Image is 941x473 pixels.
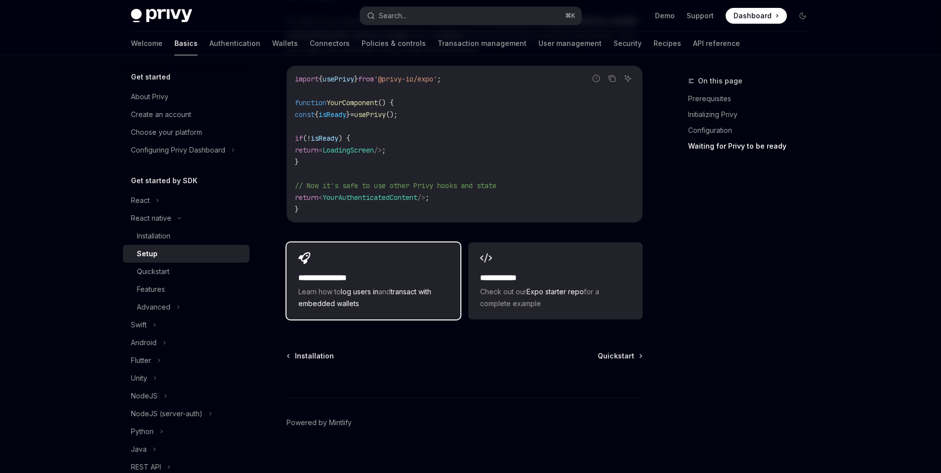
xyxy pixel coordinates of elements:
[338,134,350,143] span: ) {
[295,134,303,143] span: if
[131,32,163,55] a: Welcome
[209,32,260,55] a: Authentication
[438,32,527,55] a: Transaction management
[295,158,299,166] span: }
[362,32,426,55] a: Policies & controls
[131,390,158,402] div: NodeJS
[295,110,315,119] span: const
[621,72,634,85] button: Ask AI
[295,181,496,190] span: // Now it's safe to use other Privy hooks and state
[688,91,818,107] a: Prerequisites
[698,75,742,87] span: On this page
[693,32,740,55] a: API reference
[123,280,249,298] a: Features
[131,144,225,156] div: Configuring Privy Dashboard
[590,72,603,85] button: Report incorrect code
[598,351,634,361] span: Quickstart
[131,91,168,103] div: About Privy
[655,11,675,21] a: Demo
[315,110,319,119] span: {
[295,98,327,107] span: function
[131,426,154,437] div: Python
[323,193,417,202] span: YourAuthenticatedContent
[137,266,169,277] div: Quickstart
[354,110,386,119] span: usePrivy
[417,193,425,202] span: />
[123,106,249,123] a: Create an account
[295,351,334,361] span: Installation
[131,212,171,224] div: React native
[286,242,460,319] a: **** **** **** *Learn how tolog users inandtransact with embedded wallets
[358,75,374,83] span: from
[614,32,642,55] a: Security
[295,146,319,155] span: return
[688,107,818,122] a: Initializing Privy
[123,123,249,141] a: Choose your platform
[123,263,249,280] a: Quickstart
[350,110,354,119] span: =
[137,301,170,313] div: Advanced
[131,9,192,23] img: dark logo
[131,372,147,384] div: Unity
[131,175,198,187] h5: Get started by SDK
[688,138,818,154] a: Waiting for Privy to be ready
[131,109,191,120] div: Create an account
[379,10,407,22] div: Search...
[654,32,681,55] a: Recipes
[137,283,165,295] div: Features
[319,75,323,83] span: {
[374,75,437,83] span: '@privy-io/expo'
[131,337,157,349] div: Android
[131,355,151,366] div: Flutter
[386,110,398,119] span: ();
[425,193,429,202] span: ;
[687,11,714,21] a: Support
[378,98,394,107] span: () {
[131,319,147,331] div: Swift
[598,351,642,361] a: Quickstart
[319,110,346,119] span: isReady
[131,443,147,455] div: Java
[131,461,161,473] div: REST API
[137,248,158,260] div: Setup
[726,8,787,24] a: Dashboard
[137,230,170,242] div: Installation
[123,227,249,245] a: Installation
[272,32,298,55] a: Wallets
[174,32,198,55] a: Basics
[688,122,818,138] a: Configuration
[565,12,575,20] span: ⌘ K
[354,75,358,83] span: }
[310,32,350,55] a: Connectors
[319,146,323,155] span: <
[437,75,441,83] span: ;
[298,286,449,310] span: Learn how to and
[295,75,319,83] span: import
[341,287,378,296] a: log users in
[311,134,338,143] span: isReady
[795,8,811,24] button: Toggle dark mode
[382,146,386,155] span: ;
[480,286,630,310] span: Check out our for a complete example
[123,245,249,263] a: Setup
[307,134,311,143] span: !
[734,11,772,21] span: Dashboard
[295,193,319,202] span: return
[131,195,150,206] div: React
[323,146,374,155] span: LoadingScreen
[286,418,352,428] a: Powered by Mintlify
[295,205,299,214] span: }
[374,146,382,155] span: />
[303,134,307,143] span: (
[131,408,203,420] div: NodeJS (server-auth)
[360,7,581,25] button: Search...⌘K
[527,287,584,296] a: Expo starter repo
[287,351,334,361] a: Installation
[319,193,323,202] span: <
[468,242,642,319] a: **** **** **Check out ourExpo starter repofor a complete example
[323,75,354,83] span: usePrivy
[327,98,378,107] span: YourComponent
[131,126,202,138] div: Choose your platform
[538,32,602,55] a: User management
[131,71,170,83] h5: Get started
